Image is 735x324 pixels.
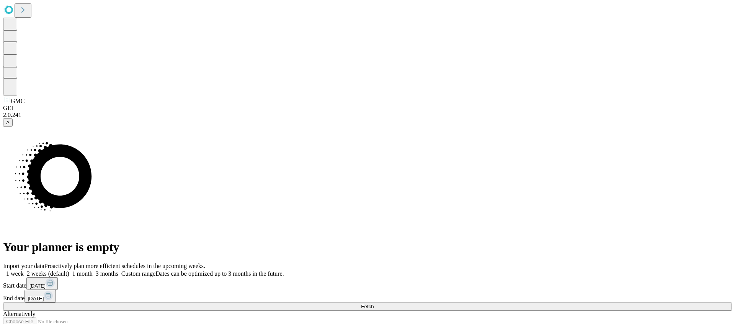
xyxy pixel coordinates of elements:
[6,120,10,125] span: A
[6,270,24,277] span: 1 week
[3,311,35,317] span: Alternatively
[24,290,56,303] button: [DATE]
[44,263,205,269] span: Proactively plan more efficient schedules in the upcoming weeks.
[155,270,284,277] span: Dates can be optimized up to 3 months in the future.
[3,118,13,127] button: A
[26,277,58,290] button: [DATE]
[96,270,118,277] span: 3 months
[361,304,374,309] span: Fetch
[3,303,732,311] button: Fetch
[3,105,732,112] div: GEI
[3,112,732,118] div: 2.0.241
[121,270,155,277] span: Custom range
[27,270,69,277] span: 2 weeks (default)
[29,283,46,289] span: [DATE]
[3,277,732,290] div: Start date
[28,296,44,301] span: [DATE]
[3,290,732,303] div: End date
[72,270,93,277] span: 1 month
[3,240,732,254] h1: Your planner is empty
[3,263,44,269] span: Import your data
[11,98,24,104] span: GMC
